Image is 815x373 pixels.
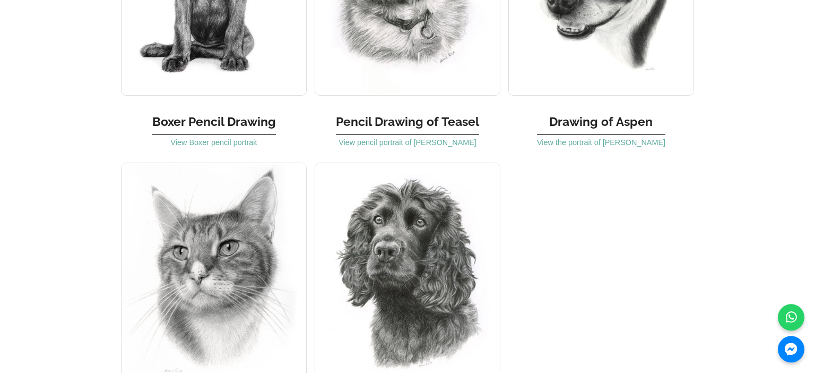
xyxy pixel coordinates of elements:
a: Messenger [778,336,804,362]
h3: Pencil Drawing of Teasel [336,104,479,135]
a: View the portrait of [PERSON_NAME] [537,138,665,147]
a: View Boxer pencil portrait [171,138,257,147]
a: View pencil portrait of [PERSON_NAME] [339,138,476,147]
h3: Boxer Pencil Drawing [152,104,276,135]
a: WhatsApp [778,304,804,330]
h3: Drawing of Aspen [537,104,665,135]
